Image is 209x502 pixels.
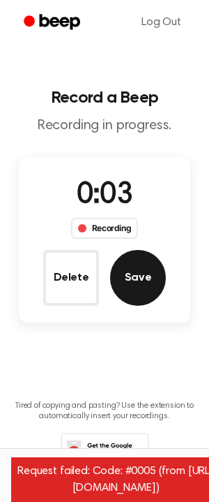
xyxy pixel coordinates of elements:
[110,250,166,306] button: Save Audio Record
[11,117,198,135] p: Recording in progress.
[43,250,99,306] button: Delete Audio Record
[11,89,198,106] h1: Record a Beep
[77,181,132,210] span: 0:03
[8,469,201,494] span: Contact us
[71,218,139,239] div: Recording
[11,401,198,422] p: Tired of copying and pasting? Use the extension to automatically insert your recordings.
[14,9,93,36] a: Beep
[127,6,195,39] a: Log Out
